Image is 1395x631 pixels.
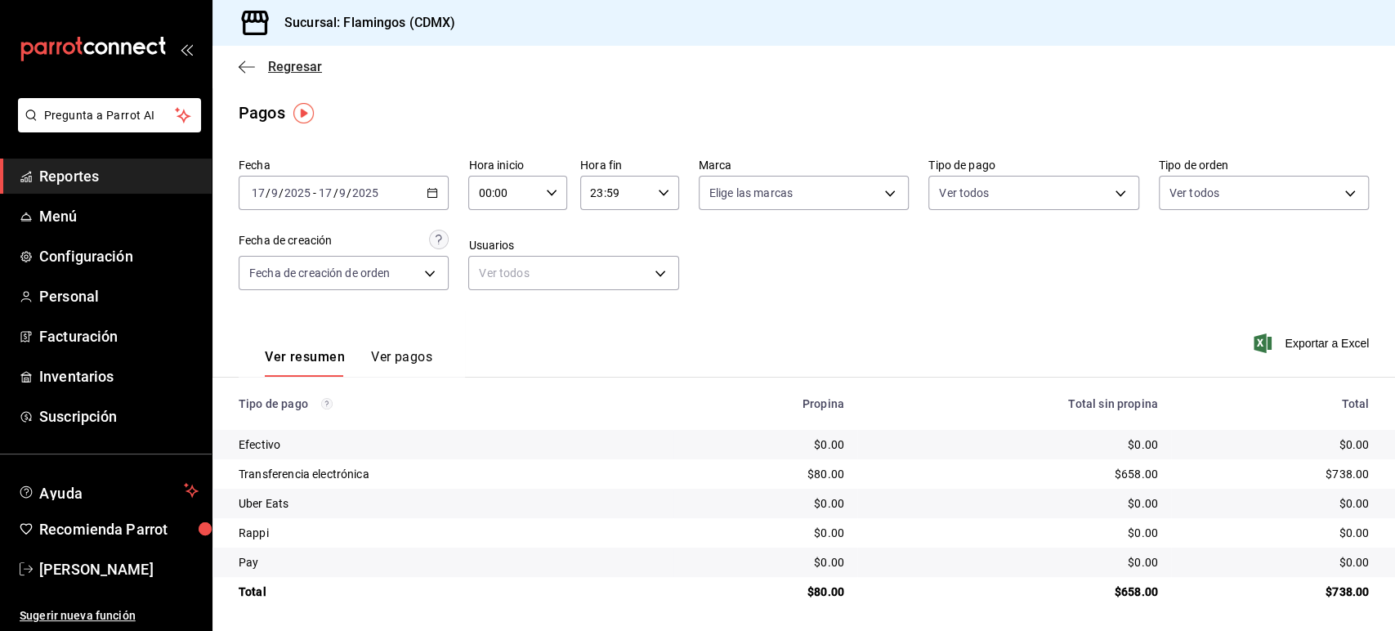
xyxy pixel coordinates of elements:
div: $0.00 [1184,525,1369,541]
label: Hora fin [580,159,679,171]
div: $0.00 [686,495,844,512]
span: / [347,186,351,199]
div: Tipo de pago [239,397,660,410]
input: -- [271,186,279,199]
input: -- [338,186,347,199]
div: $0.00 [686,554,844,571]
label: Marca [699,159,909,171]
span: Configuración [39,245,199,267]
label: Tipo de pago [928,159,1138,171]
div: Total sin propina [870,397,1158,410]
span: Fecha de creación de orden [249,265,390,281]
div: Uber Eats [239,495,660,512]
div: $0.00 [686,436,844,453]
span: Inventarios [39,365,199,387]
div: Pagos [239,101,285,125]
button: Exportar a Excel [1257,333,1369,353]
span: Menú [39,205,199,227]
div: $0.00 [686,525,844,541]
button: open_drawer_menu [180,43,193,56]
h3: Sucursal: Flamingos (CDMX) [271,13,455,33]
div: $738.00 [1184,466,1369,482]
span: Facturación [39,325,199,347]
span: Regresar [268,59,322,74]
span: - [313,186,316,199]
div: $0.00 [870,495,1158,512]
button: Pregunta a Parrot AI [18,98,201,132]
div: Transferencia electrónica [239,466,660,482]
div: $0.00 [870,554,1158,571]
div: navigation tabs [265,349,432,377]
span: / [279,186,284,199]
div: $738.00 [1184,584,1369,600]
span: Sugerir nueva función [20,607,199,624]
button: Ver resumen [265,349,345,377]
button: Regresar [239,59,322,74]
span: Ver todos [939,185,989,201]
label: Tipo de orden [1159,159,1369,171]
span: Pregunta a Parrot AI [44,107,176,124]
div: Propina [686,397,844,410]
span: Elige las marcas [709,185,793,201]
div: Fecha de creación [239,232,332,249]
div: Efectivo [239,436,660,453]
span: / [333,186,338,199]
div: $80.00 [686,584,844,600]
label: Hora inicio [468,159,567,171]
span: / [266,186,271,199]
div: Ver todos [468,256,678,290]
button: Ver pagos [371,349,432,377]
label: Usuarios [468,239,678,251]
span: Ayuda [39,481,177,500]
div: $0.00 [1184,436,1369,453]
div: $0.00 [870,436,1158,453]
div: $658.00 [870,466,1158,482]
div: $0.00 [1184,554,1369,571]
div: $0.00 [1184,495,1369,512]
a: Pregunta a Parrot AI [11,119,201,136]
div: $80.00 [686,466,844,482]
img: Tooltip marker [293,103,314,123]
svg: Los pagos realizados con Pay y otras terminales son montos brutos. [321,398,333,409]
span: Suscripción [39,405,199,427]
div: Pay [239,554,660,571]
div: Rappi [239,525,660,541]
div: $0.00 [870,525,1158,541]
label: Fecha [239,159,449,171]
input: -- [251,186,266,199]
span: Reportes [39,165,199,187]
span: Recomienda Parrot [39,518,199,540]
span: Ver todos [1169,185,1219,201]
input: ---- [284,186,311,199]
span: Personal [39,285,199,307]
div: $658.00 [870,584,1158,600]
input: ---- [351,186,379,199]
span: [PERSON_NAME] [39,558,199,580]
div: Total [1184,397,1369,410]
input: -- [318,186,333,199]
div: Total [239,584,660,600]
